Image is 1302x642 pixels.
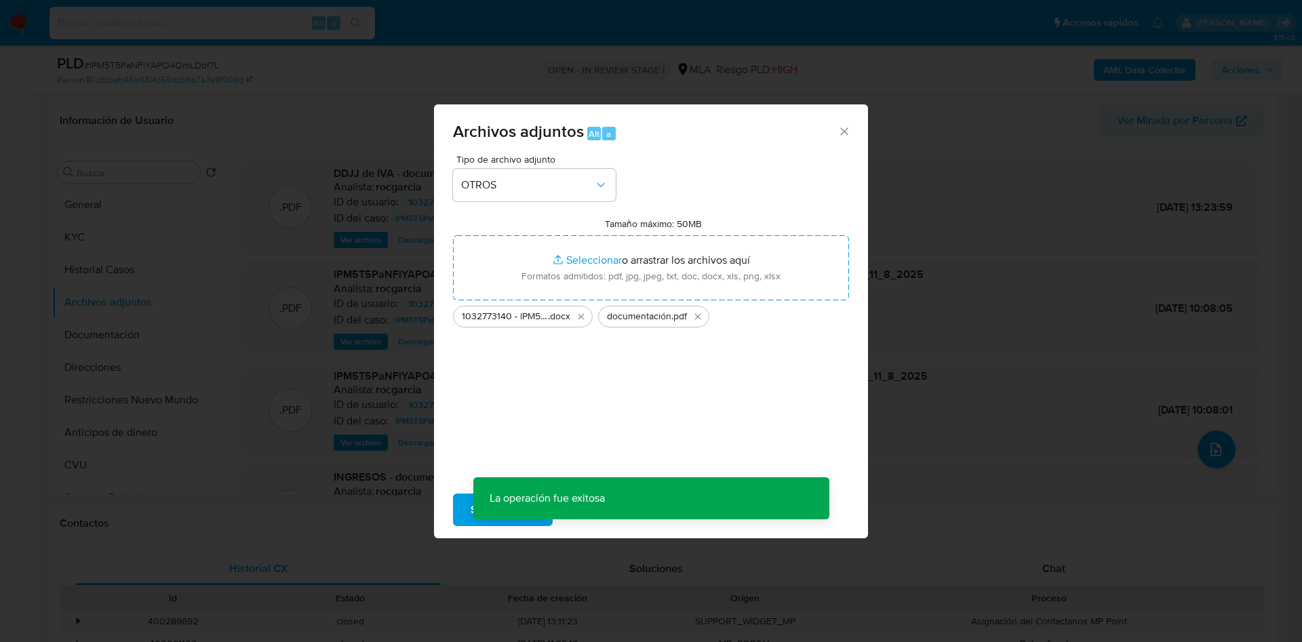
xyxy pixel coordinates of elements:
[690,308,706,325] button: Eliminar documentación.pdf
[461,178,594,192] span: OTROS
[453,169,616,201] button: OTROS
[607,310,671,323] span: documentación
[837,125,850,137] button: Cerrar
[605,218,702,230] label: Tamaño máximo: 50MB
[456,155,619,164] span: Tipo de archivo adjunto
[573,308,589,325] button: Eliminar 1032773140 - lPM5T5PaNFlYAPO4OmLDof7L.docx
[473,477,621,519] p: La operación fue exitosa
[453,494,553,526] button: Subir archivo
[589,127,599,140] span: Alt
[548,310,570,323] span: .docx
[576,495,620,525] span: Cancelar
[453,300,849,327] ul: Archivos seleccionados
[671,310,687,323] span: .pdf
[462,310,548,323] span: 1032773140 - lPM5T5PaNFlYAPO4OmLDof7L
[453,119,584,143] span: Archivos adjuntos
[471,495,535,525] span: Subir archivo
[606,127,611,140] span: a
